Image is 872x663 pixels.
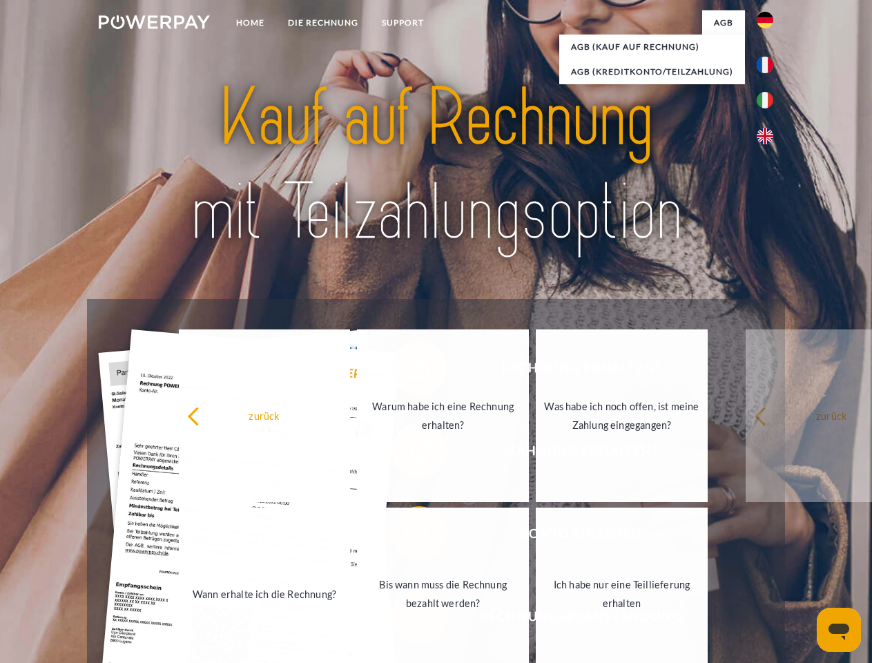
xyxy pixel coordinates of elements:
[365,397,521,434] div: Warum habe ich eine Rechnung erhalten?
[276,10,370,35] a: DIE RECHNUNG
[757,92,773,108] img: it
[187,584,342,603] div: Wann erhalte ich die Rechnung?
[817,608,861,652] iframe: Schaltfläche zum Öffnen des Messaging-Fensters
[544,575,699,613] div: Ich habe nur eine Teillieferung erhalten
[757,57,773,73] img: fr
[99,15,210,29] img: logo-powerpay-white.svg
[536,329,708,502] a: Was habe ich noch offen, ist meine Zahlung eingegangen?
[224,10,276,35] a: Home
[757,12,773,28] img: de
[702,10,745,35] a: agb
[757,128,773,144] img: en
[370,10,436,35] a: SUPPORT
[559,59,745,84] a: AGB (Kreditkonto/Teilzahlung)
[132,66,740,265] img: title-powerpay_de.svg
[559,35,745,59] a: AGB (Kauf auf Rechnung)
[187,406,342,425] div: zurück
[365,575,521,613] div: Bis wann muss die Rechnung bezahlt werden?
[544,397,699,434] div: Was habe ich noch offen, ist meine Zahlung eingegangen?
